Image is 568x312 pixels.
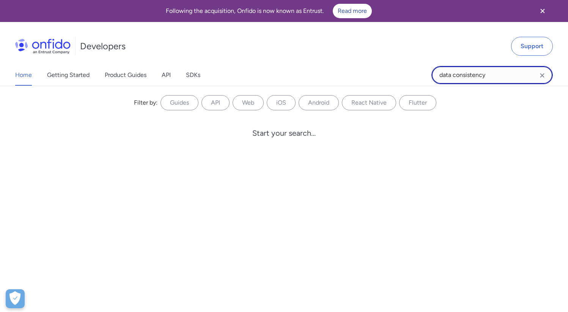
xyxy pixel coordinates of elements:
[342,95,396,110] label: React Native
[162,64,171,86] a: API
[80,40,126,52] h1: Developers
[267,95,296,110] label: iOS
[47,64,90,86] a: Getting Started
[511,37,553,56] a: Support
[105,64,146,86] a: Product Guides
[333,4,372,18] a: Read more
[9,4,529,18] div: Following the acquisition, Onfido is now known as Entrust.
[538,6,547,16] svg: Close banner
[233,95,264,110] label: Web
[201,95,230,110] label: API
[529,2,557,20] button: Close banner
[6,289,25,308] button: Open Preferences
[431,66,553,84] input: Onfido search input field
[15,39,71,54] img: Onfido Logo
[134,98,157,107] div: Filter by:
[399,95,436,110] label: Flutter
[538,71,547,80] svg: Clear search field button
[299,95,339,110] label: Android
[252,129,316,138] div: Start your search...
[15,64,32,86] a: Home
[160,95,198,110] label: Guides
[6,289,25,308] div: Cookie Preferences
[186,64,200,86] a: SDKs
